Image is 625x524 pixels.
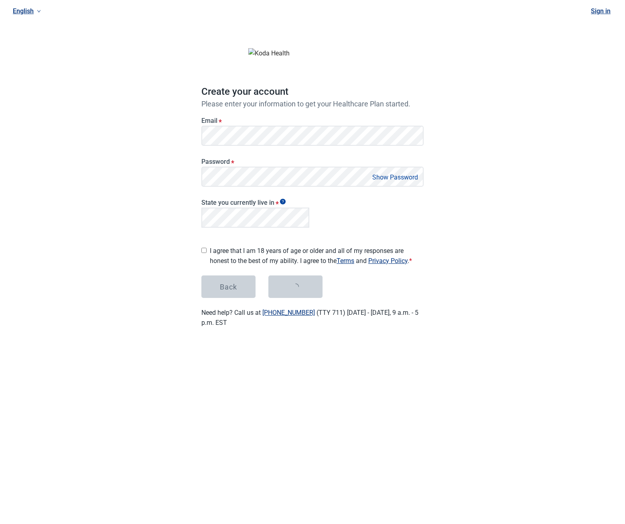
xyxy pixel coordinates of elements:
[201,117,424,124] label: Email
[262,309,315,316] a: [PHONE_NUMBER]
[201,100,424,108] p: Please enter your information to get your Healthcare Plan started.
[370,172,420,183] button: Show Password
[10,4,44,18] a: Current language: English
[409,257,412,265] span: Required field
[368,257,408,265] a: Privacy Policy
[201,158,424,165] label: Password
[201,275,256,298] button: Back
[182,13,443,347] main: Main content
[248,48,377,58] img: Koda Health
[201,309,418,326] label: Need help? Call us at (TTY 711) [DATE] - [DATE], 9 a.m. - 5 p.m. EST
[220,283,237,291] div: Back
[210,246,424,266] label: I agree that I am 18 years of age or older and all of my responses are honest to the best of my a...
[201,84,424,100] h1: Create your account
[591,7,611,15] a: Sign in
[37,9,41,13] span: down
[201,199,309,206] label: State you currently live in
[337,257,354,265] a: Terms
[292,283,299,290] span: loading
[280,199,286,204] span: Show tooltip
